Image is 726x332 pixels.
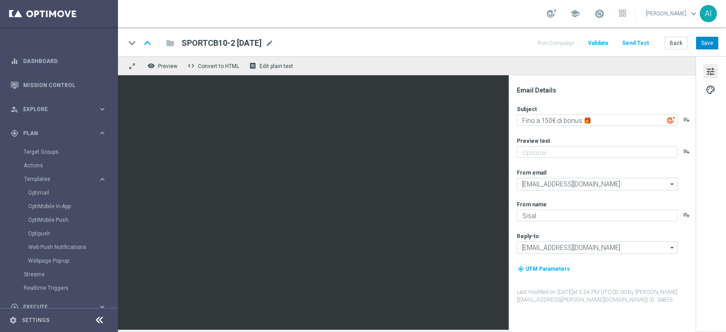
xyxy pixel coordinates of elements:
[98,303,107,311] i: keyboard_arrow_right
[703,82,718,97] button: palette
[10,303,19,311] i: play_circle_outline
[587,37,610,49] button: Validate
[24,162,94,169] a: Actions
[10,57,19,65] i: equalizer
[10,129,98,137] div: Plan
[28,254,117,268] div: Webpage Pop-up
[24,176,98,182] div: Templates
[28,227,117,240] div: Optipush
[667,116,675,124] img: optiGenie.svg
[185,60,243,72] button: code Convert to HTML
[24,145,117,159] div: Target Groups
[10,130,107,137] button: gps_fixed Plan keyboard_arrow_right
[10,58,107,65] button: equalizer Dashboard
[588,40,608,46] span: Validate
[247,60,297,72] button: receipt Edit plain text
[24,271,94,278] a: Streams
[24,268,117,281] div: Streams
[517,264,571,274] button: my_location UTM Parameters
[706,84,716,96] span: palette
[517,288,695,304] label: Last modified on [DATE] at 5:54 PM UTC-02:00 by [PERSON_NAME][EMAIL_ADDRESS][PERSON_NAME][DOMAIN_...
[10,303,107,311] button: play_circle_outline Execute keyboard_arrow_right
[10,105,98,113] div: Explore
[145,60,181,72] button: remove_red_eye Preview
[518,266,524,272] i: my_location
[98,105,107,113] i: keyboard_arrow_right
[683,116,690,123] button: playlist_add
[517,201,547,208] label: From name
[700,5,717,22] div: AI
[668,242,677,254] i: arrow_drop_down
[28,216,94,224] a: OptiMobile Push
[683,148,690,155] button: playlist_add
[23,49,107,73] a: Dashboard
[265,39,274,47] span: mode_edit
[570,9,580,19] span: school
[23,131,98,136] span: Plan
[24,281,117,295] div: Realtime Triggers
[28,200,117,213] div: OptiMobile In-App
[147,62,155,69] i: remove_red_eye
[525,266,570,272] span: UTM Parameters
[24,176,107,183] button: Templates keyboard_arrow_right
[24,172,117,268] div: Templates
[10,105,19,113] i: person_search
[28,240,117,254] div: Web Push Notifications
[28,244,94,251] a: Web Push Notifications
[645,7,700,20] a: [PERSON_NAME]keyboard_arrow_down
[517,137,550,145] label: Preview text
[98,129,107,137] i: keyboard_arrow_right
[23,73,107,97] a: Mission Control
[24,159,117,172] div: Actions
[141,36,154,50] i: keyboard_arrow_up
[10,49,107,73] div: Dashboard
[10,82,107,89] button: Mission Control
[10,303,98,311] div: Execute
[23,304,98,310] span: Execute
[28,230,94,237] a: Optipush
[28,203,94,210] a: OptiMobile In-App
[23,107,98,112] span: Explore
[647,297,673,303] span: | ID: 36855
[10,106,107,113] button: person_search Explore keyboard_arrow_right
[9,316,17,324] i: settings
[198,63,239,69] span: Convert to HTML
[665,37,687,49] button: Back
[24,148,94,156] a: Target Groups
[28,257,94,264] a: Webpage Pop-up
[517,86,695,94] div: Email Details
[28,186,117,200] div: Optimail
[24,176,89,182] span: Templates
[28,189,94,196] a: Optimail
[187,62,195,69] span: code
[683,211,690,219] button: playlist_add
[689,9,699,19] span: keyboard_arrow_down
[621,37,650,49] button: Send Test
[24,284,94,292] a: Realtime Triggers
[98,175,107,184] i: keyboard_arrow_right
[517,233,539,240] label: Reply-to
[10,73,107,97] div: Mission Control
[668,178,677,190] i: arrow_drop_down
[260,63,293,69] span: Edit plain text
[158,63,177,69] span: Preview
[28,213,117,227] div: OptiMobile Push
[517,241,677,254] input: Select
[703,64,718,78] button: tune
[22,317,49,323] a: Settings
[696,37,718,49] button: Save
[181,38,262,49] span: SPORTCB10-2 10-10-2025
[517,169,546,176] label: From email
[10,129,19,137] i: gps_fixed
[706,66,716,78] span: tune
[517,178,677,190] input: Select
